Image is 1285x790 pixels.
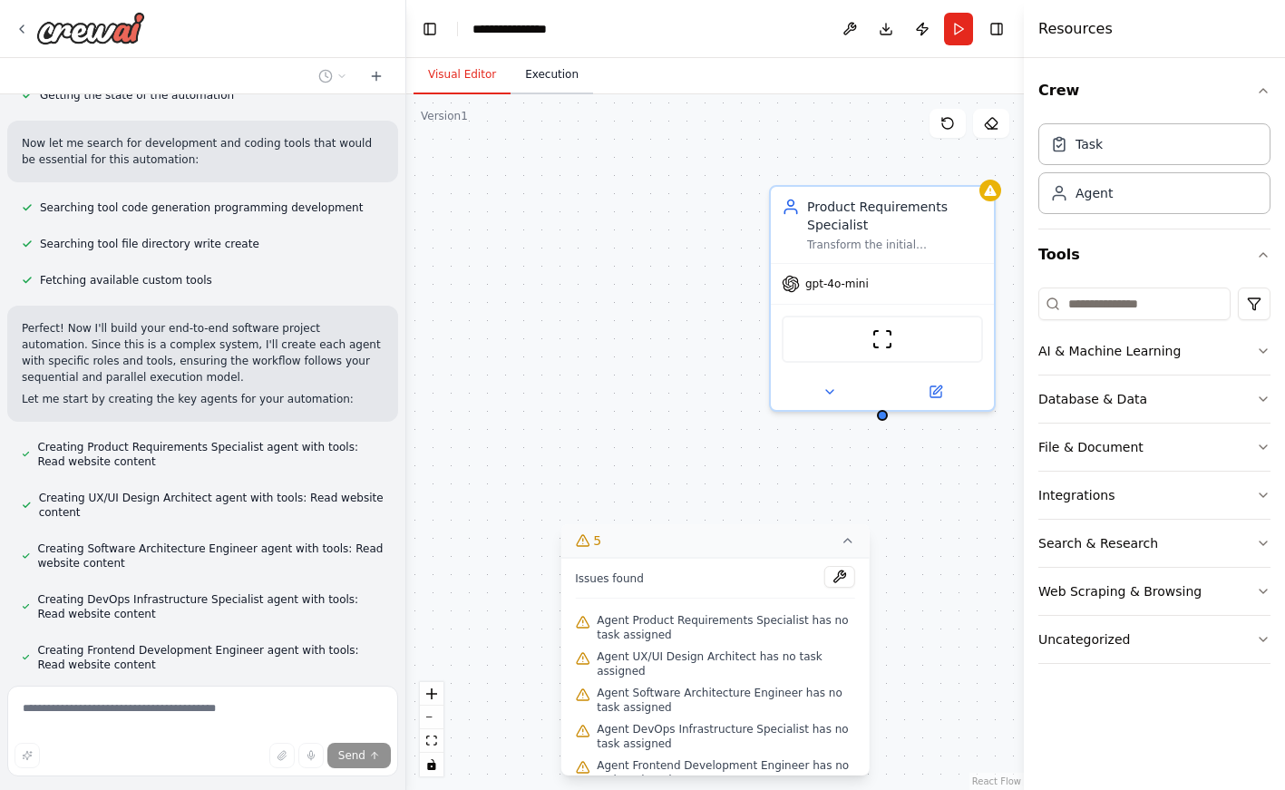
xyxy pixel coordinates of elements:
div: Web Scraping & Browsing [1038,582,1202,600]
div: Task [1076,135,1103,153]
p: Let me start by creating the key agents for your automation: [22,391,384,407]
span: gpt-4o-mini [805,277,869,291]
button: toggle interactivity [420,753,443,776]
button: Uncategorized [1038,616,1270,663]
div: Crew [1038,116,1270,229]
div: AI & Machine Learning [1038,342,1181,360]
div: Uncategorized [1038,630,1130,649]
span: Creating Software Architecture Engineer agent with tools: Read website content [38,541,384,571]
div: Agent [1076,184,1113,202]
div: Version 1 [421,109,468,123]
span: 5 [593,532,601,550]
button: Hide left sidebar [417,16,443,42]
button: Execution [511,56,593,94]
button: 5 [560,524,870,558]
button: Crew [1038,65,1270,116]
span: Agent DevOps Infrastructure Specialist has no task assigned [597,722,855,751]
button: Search & Research [1038,520,1270,567]
div: React Flow controls [420,682,443,776]
span: Creating UX/UI Design Architect agent with tools: Read website content [39,491,384,520]
span: Searching tool file directory write create [40,237,259,251]
button: Start a new chat [362,65,391,87]
button: Switch to previous chat [311,65,355,87]
nav: breadcrumb [472,20,566,38]
button: zoom in [420,682,443,706]
p: Perfect! Now I'll build your end-to-end software project automation. Since this is a complex syst... [22,320,384,385]
div: Integrations [1038,486,1115,504]
button: Tools [1038,229,1270,280]
button: Hide right sidebar [984,16,1009,42]
div: Search & Research [1038,534,1158,552]
span: Creating DevOps Infrastructure Specialist agent with tools: Read website content [37,592,384,621]
span: Fetching available custom tools [40,273,212,288]
button: Integrations [1038,472,1270,519]
img: ScrapeWebsiteTool [871,328,893,350]
button: AI & Machine Learning [1038,327,1270,375]
span: Agent Product Requirements Specialist has no task assigned [597,613,855,642]
p: Now let me search for development and coding tools that would be essential for this automation: [22,135,384,168]
button: File & Document [1038,424,1270,471]
span: Issues found [575,571,644,586]
button: Open in side panel [884,381,987,403]
button: Click to speak your automation idea [298,743,324,768]
button: Send [327,743,391,768]
div: Product Requirements Specialist [807,198,983,234]
button: Upload files [269,743,295,768]
span: Creating Product Requirements Specialist agent with tools: Read website content [37,440,384,469]
span: Getting the state of the automation [40,88,234,102]
img: Logo [36,12,145,44]
button: fit view [420,729,443,753]
button: Web Scraping & Browsing [1038,568,1270,615]
a: React Flow attribution [972,776,1021,786]
h4: Resources [1038,18,1113,40]
span: Agent UX/UI Design Architect has no task assigned [597,649,855,678]
div: File & Document [1038,438,1144,456]
button: Database & Data [1038,375,1270,423]
div: Tools [1038,280,1270,678]
span: Agent Software Architecture Engineer has no task assigned [597,686,855,715]
button: Visual Editor [414,56,511,94]
div: Product Requirements SpecialistTransform the initial {project_idea} into a comprehensive Product ... [769,185,996,412]
button: Improve this prompt [15,743,40,768]
span: Send [338,748,365,763]
div: Transform the initial {project_idea} into a comprehensive Product Requirements Document (PRD) wit... [807,238,983,252]
div: Database & Data [1038,390,1147,408]
span: Creating Frontend Development Engineer agent with tools: Read website content [37,643,384,672]
span: Agent Frontend Development Engineer has no task assigned [597,758,855,787]
span: Searching tool code generation programming development [40,200,363,215]
button: zoom out [420,706,443,729]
